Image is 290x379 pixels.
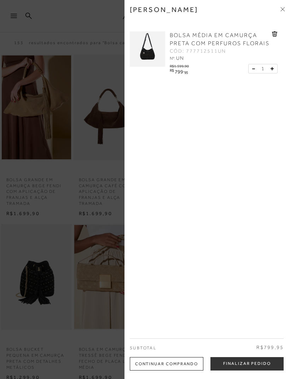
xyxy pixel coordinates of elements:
span: Subtotal [130,345,156,350]
span: UN [176,55,184,61]
div: R$1.599,90 [170,62,189,68]
i: R$ [170,69,174,72]
span: BOLSA MÉDIA EM CAMURÇA PRETA COM PERFUROS FLORAIS [170,32,269,47]
div: Continuar Comprando [130,357,203,371]
img: BOLSA MÉDIA EM CAMURÇA PRETA COM PERFUROS FLORAIS [130,31,165,67]
i: , [183,69,188,72]
span: 95 [184,70,188,75]
span: 1 [261,65,264,72]
span: Nº: [170,56,175,61]
span: R$799,95 [256,344,284,351]
span: 799 [175,69,183,75]
span: CÓD: 777712511UN [170,48,226,55]
a: BOLSA MÉDIA EM CAMURÇA PRETA COM PERFUROS FLORAIS [170,31,270,48]
h3: [PERSON_NAME] [130,5,198,14]
button: Finalizar Pedido [210,357,284,371]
